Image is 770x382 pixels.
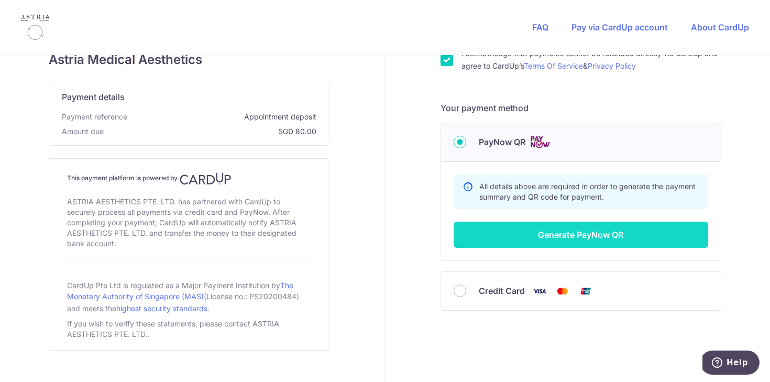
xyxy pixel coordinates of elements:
[524,61,583,70] a: Terms Of Service
[454,222,708,248] button: Generate PayNow QR
[67,277,311,316] div: CardUp Pte Ltd is regulated as a Major Payment Institution by (License no.: PS20200484) and meets...
[532,22,548,32] a: FAQ
[691,22,749,32] a: About CardUp
[702,351,760,377] iframe: Opens a widget where you can find more information
[479,285,525,297] span: Credit Card
[441,102,721,114] h5: Your payment method
[67,316,311,342] div: If you wish to verify these statements, please contact ASTRIA AESTHETICS PTE. LTD..
[479,182,696,201] span: All details above are required in order to generate the payment summary and QR code for payment.
[529,285,550,298] img: Visa
[461,47,721,72] label: I acknowledge that payments cannot be refunded directly via CardUp and agree to CardUp’s &
[116,304,207,313] a: highest security standards
[479,136,525,148] span: PayNow QR
[49,50,329,69] span: Astria Medical Aesthetics
[575,285,596,298] img: Union Pay
[588,61,636,70] a: Privacy Policy
[108,126,316,137] span: SGD 80.00
[180,172,231,185] img: CardUp
[67,281,293,301] a: The Monetary Authority of Singapore (MAS)
[552,285,573,298] img: Mastercard
[571,22,668,32] a: Pay via CardUp account
[62,126,104,137] span: Amount due
[454,136,708,149] div: PayNow QR Cards logo
[67,172,311,185] h4: This payment platform is powered by
[530,136,551,149] img: Cards logo
[67,194,311,251] div: ASTRIA AESTHETICS PTE. LTD. has partnered with CardUp to securely process all payments via credit...
[131,112,316,122] span: Appointment deposit
[62,112,127,122] span: Payment reference
[62,91,125,103] span: Payment details
[454,285,708,298] div: Credit Card Visa Mastercard Union Pay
